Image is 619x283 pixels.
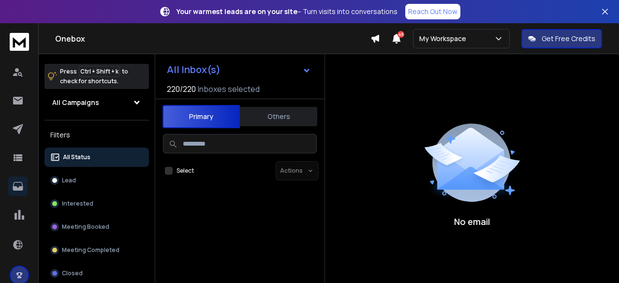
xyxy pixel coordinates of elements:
[62,177,76,184] p: Lead
[44,128,149,142] h3: Filters
[62,200,93,208] p: Interested
[198,83,260,95] h3: Inboxes selected
[454,215,490,228] p: No email
[240,106,317,127] button: Others
[177,167,194,175] label: Select
[44,148,149,167] button: All Status
[408,7,457,16] p: Reach Out Now
[398,31,404,38] span: 45
[44,217,149,237] button: Meeting Booked
[62,223,109,231] p: Meeting Booked
[405,4,460,19] a: Reach Out Now
[521,29,602,48] button: Get Free Credits
[159,60,319,79] button: All Inbox(s)
[44,264,149,283] button: Closed
[419,34,470,44] p: My Workspace
[10,33,29,51] img: logo
[62,269,83,277] p: Closed
[162,105,240,128] button: Primary
[63,153,90,161] p: All Status
[177,7,297,16] strong: Your warmest leads are on your site
[44,240,149,260] button: Meeting Completed
[44,93,149,112] button: All Campaigns
[44,171,149,190] button: Lead
[79,66,120,77] span: Ctrl + Shift + k
[167,83,196,95] span: 220 / 220
[62,246,119,254] p: Meeting Completed
[52,98,99,107] h1: All Campaigns
[542,34,595,44] p: Get Free Credits
[44,194,149,213] button: Interested
[55,33,370,45] h1: Onebox
[177,7,398,16] p: – Turn visits into conversations
[167,65,221,74] h1: All Inbox(s)
[60,67,128,86] p: Press to check for shortcuts.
